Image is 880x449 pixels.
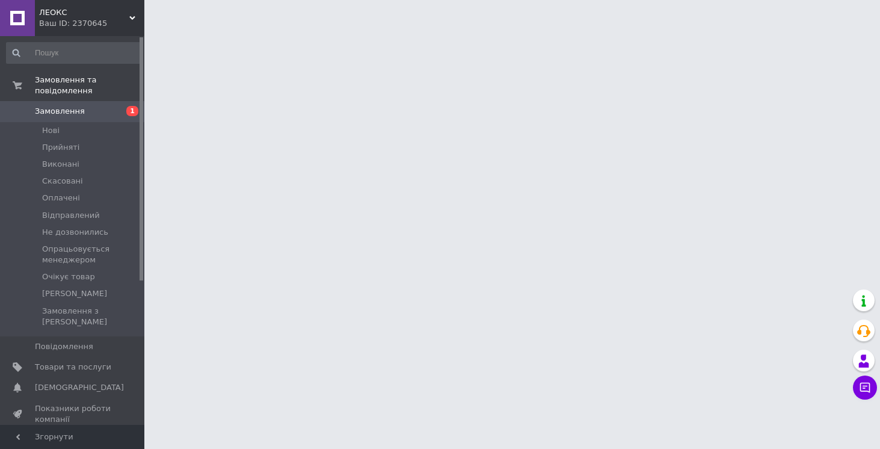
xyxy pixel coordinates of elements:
[35,106,85,117] span: Замовлення
[42,306,141,327] span: Замовлення з [PERSON_NAME]
[39,7,129,18] span: ЛЕОКС
[42,125,60,136] span: Нові
[42,193,80,203] span: Оплачені
[35,75,144,96] span: Замовлення та повідомлення
[35,341,93,352] span: Повідомлення
[42,288,107,299] span: [PERSON_NAME]
[35,403,111,425] span: Показники роботи компанії
[42,227,108,238] span: Не дозвонились
[6,42,142,64] input: Пошук
[42,271,95,282] span: Очікує товар
[853,376,877,400] button: Чат з покупцем
[35,382,124,393] span: [DEMOGRAPHIC_DATA]
[35,362,111,373] span: Товари та послуги
[42,159,79,170] span: Виконані
[42,176,83,187] span: Скасовані
[126,106,138,116] span: 1
[39,18,144,29] div: Ваш ID: 2370645
[42,210,100,221] span: Відправлений
[42,244,141,265] span: Опрацьовується менеджером
[42,142,79,153] span: Прийняті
